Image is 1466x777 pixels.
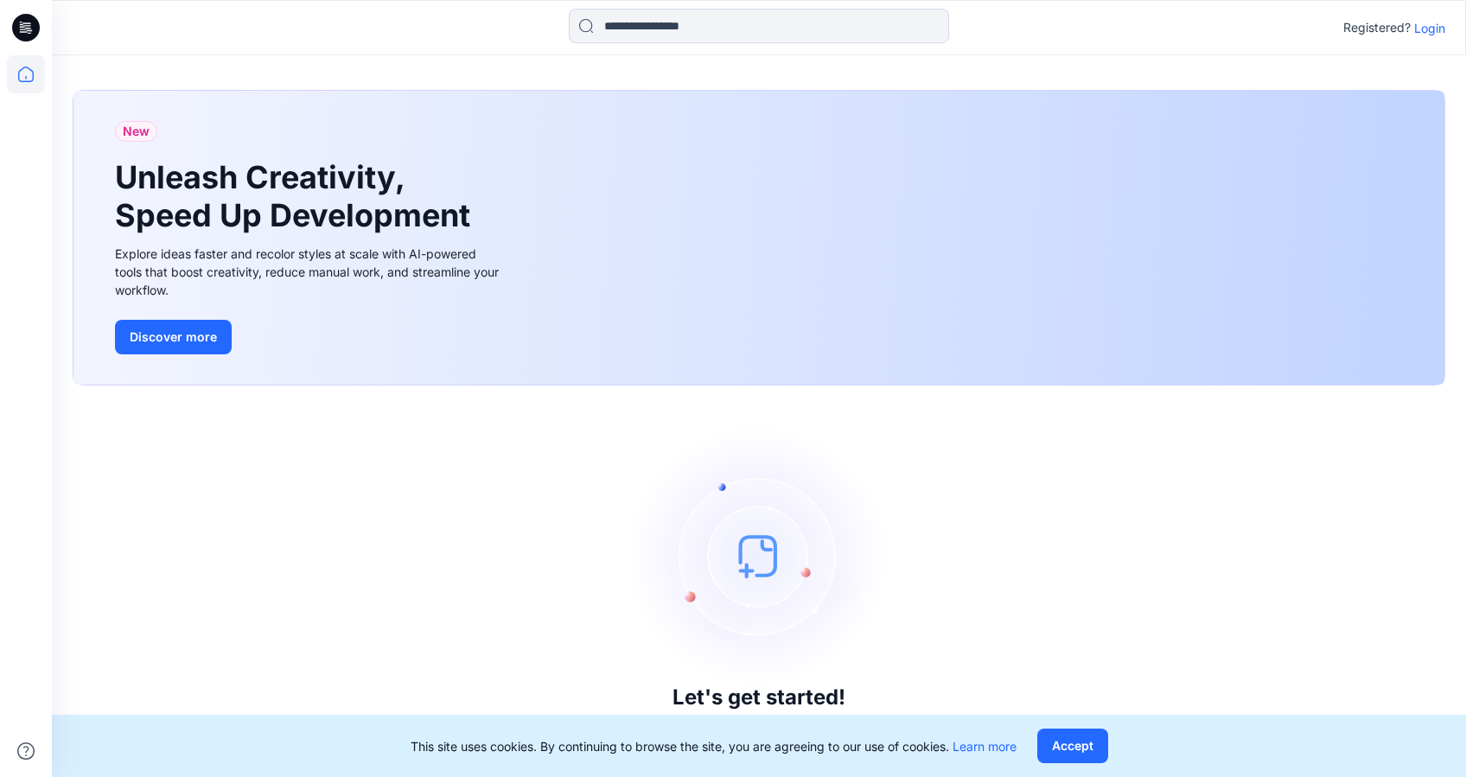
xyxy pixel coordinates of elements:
p: This site uses cookies. By continuing to browse the site, you are agreeing to our use of cookies. [411,737,1017,755]
a: Discover more [115,320,504,354]
h3: Let's get started! [672,685,845,710]
span: New [123,121,150,142]
a: Learn more [953,739,1017,754]
button: Accept [1037,729,1108,763]
h1: Unleash Creativity, Speed Up Development [115,159,478,233]
p: Login [1414,19,1445,37]
div: Explore ideas faster and recolor styles at scale with AI-powered tools that boost creativity, red... [115,245,504,299]
p: Registered? [1343,17,1411,38]
button: Discover more [115,320,232,354]
img: empty-state-image.svg [629,426,889,685]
